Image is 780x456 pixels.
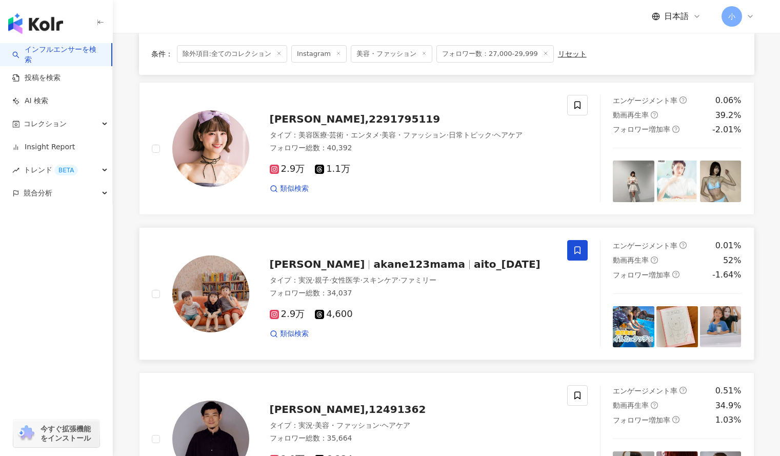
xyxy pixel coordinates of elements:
[700,306,742,348] img: post-image
[712,124,742,135] div: -2.01%
[679,96,687,104] span: question-circle
[672,271,679,278] span: question-circle
[313,421,315,429] span: ·
[172,110,249,187] img: KOL Avatar
[613,306,654,348] img: post-image
[651,256,658,264] span: question-circle
[474,258,541,270] span: aito_[DATE]
[715,110,742,121] div: 39.2%
[672,416,679,423] span: question-circle
[715,414,742,426] div: 1.03%
[492,131,494,139] span: ·
[139,82,754,215] a: KOL Avatar[PERSON_NAME],2291795119タイプ：美容医療·芸術・エンタメ·美容・ファッション·日常トピック·ヘアケアフォロワー総数：40,3922.9万1.1万類似検...
[270,329,309,339] a: 類似検索
[13,420,99,447] a: chrome extension今すぐ拡張機能をインストール
[329,131,379,139] span: 芸術・エンタメ
[382,421,410,429] span: ヘアケア
[270,288,555,299] div: フォロワー総数 ： 34,037
[315,421,379,429] span: 美容・ファッション
[613,256,649,264] span: 動画再生率
[379,421,382,429] span: ·
[315,276,329,284] span: 親子
[613,416,670,424] span: フォロワー増加率
[270,421,555,431] div: タイプ ：
[12,45,103,65] a: searchインフルエンサーを検索
[327,131,329,139] span: ·
[270,403,426,415] span: [PERSON_NAME],12491362
[715,385,742,396] div: 0.51%
[291,45,347,63] span: Instagram
[379,131,382,139] span: ·
[613,125,670,133] span: フォロワー増加率
[12,73,61,83] a: 投稿を検索
[16,425,36,442] img: chrome extension
[298,276,313,284] span: 実況
[270,309,305,320] span: 2.9万
[24,158,78,182] span: トレンド
[728,11,735,22] span: 小
[715,400,742,411] div: 34.9%
[12,142,75,152] a: Insight Report
[672,126,679,133] span: question-circle
[331,276,360,284] span: 女性医学
[613,401,649,409] span: 動画再生率
[298,131,327,139] span: 美容医療
[8,13,63,34] img: logo
[494,131,523,139] span: ヘアケア
[679,387,687,394] span: question-circle
[436,45,554,63] span: フォロワー数：27,000-29,999
[41,424,96,443] span: 今すぐ拡張機能をインストール
[270,143,555,153] div: フォロワー総数 ： 40,392
[280,184,309,194] span: 類似検索
[351,45,432,63] span: 美容・ファッション
[329,276,331,284] span: ·
[723,255,742,266] div: 52%
[656,306,698,348] img: post-image
[373,258,465,270] span: akane123mama
[712,269,742,281] div: -1.64%
[363,276,398,284] span: スキンケア
[679,242,687,249] span: question-circle
[139,227,754,360] a: KOL Avatar[PERSON_NAME]akane123mamaaito_[DATE]タイプ：実況·親子·女性医学·スキンケア·ファミリーフォロワー総数：34,0372.9万4,600類似...
[270,275,555,286] div: タイプ ：
[315,309,353,320] span: 4,600
[700,161,742,202] img: post-image
[12,96,48,106] a: AI 検索
[446,131,448,139] span: ·
[449,131,492,139] span: 日常トピック
[298,421,313,429] span: 実況
[715,240,742,251] div: 0.01%
[270,164,305,174] span: 2.9万
[280,329,309,339] span: 類似検索
[270,433,555,444] div: フォロワー総数 ： 35,664
[270,130,555,141] div: タイプ ：
[270,184,309,194] a: 類似検索
[24,182,52,205] span: 競合分析
[656,161,698,202] img: post-image
[613,111,649,119] span: 動画再生率
[664,11,689,22] span: 日本語
[613,387,677,395] span: エンゲージメント率
[651,111,658,118] span: question-circle
[613,271,670,279] span: フォロワー増加率
[270,113,441,125] span: [PERSON_NAME],2291795119
[177,45,287,63] span: 除外項目:全てのコレクション
[613,161,654,202] img: post-image
[651,402,658,409] span: question-circle
[382,131,446,139] span: 美容・ファッション
[313,276,315,284] span: ·
[270,258,365,270] span: [PERSON_NAME]
[401,276,436,284] span: ファミリー
[24,112,67,135] span: コレクション
[12,167,19,174] span: rise
[613,242,677,250] span: エンゲージメント率
[613,96,677,105] span: エンゲージメント率
[172,255,249,332] img: KOL Avatar
[398,276,401,284] span: ·
[715,95,742,106] div: 0.06%
[151,50,173,58] span: 条件 ：
[360,276,362,284] span: ·
[558,50,587,58] div: リセット
[315,164,350,174] span: 1.1万
[54,165,78,175] div: BETA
